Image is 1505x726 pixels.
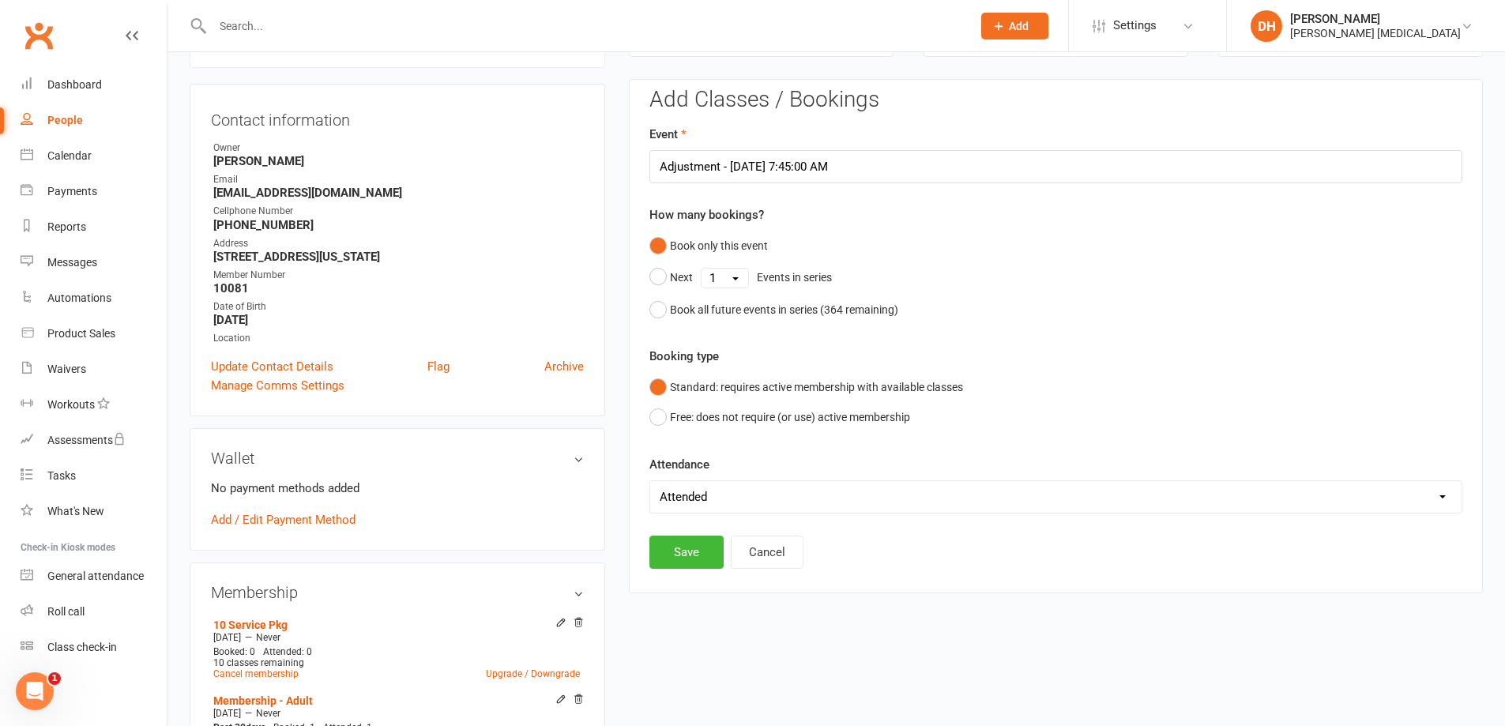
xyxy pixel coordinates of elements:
[213,632,241,643] span: [DATE]
[649,150,1462,183] input: Please select an Event
[213,694,313,707] a: Membership - Adult
[256,632,280,643] span: Never
[211,357,333,376] a: Update Contact Details
[48,672,61,685] span: 1
[213,299,584,314] div: Date of Birth
[47,570,144,582] div: General attendance
[21,559,167,594] a: General attendance kiosk mode
[21,103,167,138] a: People
[649,125,687,144] label: Event
[1251,10,1282,42] div: DH
[47,185,97,197] div: Payments
[213,281,584,295] strong: 10081
[649,205,764,224] label: How many bookings?
[47,220,86,233] div: Reports
[670,269,693,286] div: Next
[544,357,584,376] a: Archive
[209,631,584,644] div: —
[211,510,356,529] a: Add / Edit Payment Method
[649,295,898,325] button: Book all future events in series (364 remaining)
[21,280,167,316] a: Automations
[47,78,102,91] div: Dashboard
[21,138,167,174] a: Calendar
[21,458,167,494] a: Tasks
[211,479,584,498] p: No payment methods added
[213,236,584,251] div: Address
[1009,20,1029,32] span: Add
[47,363,86,375] div: Waivers
[981,13,1048,39] button: Add
[21,209,167,245] a: Reports
[256,708,280,719] span: Never
[211,584,584,601] h3: Membership
[47,641,117,653] div: Class check-in
[213,668,299,679] a: Cancel membership
[213,313,584,327] strong: [DATE]
[21,352,167,387] a: Waivers
[649,455,709,474] label: Attendance
[208,15,961,37] input: Search...
[757,269,832,286] div: Events in series
[649,261,840,295] button: NextEvents in series
[47,327,115,340] div: Product Sales
[213,186,584,200] strong: [EMAIL_ADDRESS][DOMAIN_NAME]
[427,357,450,376] a: Flag
[1290,12,1461,26] div: [PERSON_NAME]
[21,594,167,630] a: Roll call
[213,141,584,156] div: Owner
[213,619,288,631] a: 10 Service Pkg
[213,657,304,668] span: 10 classes remaining
[21,245,167,280] a: Messages
[211,105,584,129] h3: Contact information
[21,630,167,665] a: Class kiosk mode
[47,114,83,126] div: People
[47,398,95,411] div: Workouts
[21,174,167,209] a: Payments
[47,505,104,517] div: What's New
[1290,26,1461,40] div: [PERSON_NAME] [MEDICAL_DATA]
[263,646,312,657] span: Attended: 0
[47,434,126,446] div: Assessments
[211,450,584,467] h3: Wallet
[649,372,963,402] button: Standard: requires active membership with available classes
[213,646,255,657] span: Booked: 0
[21,494,167,529] a: What's New
[47,605,85,618] div: Roll call
[47,469,76,482] div: Tasks
[47,292,111,304] div: Automations
[1113,8,1157,43] span: Settings
[47,256,97,269] div: Messages
[16,672,54,710] iframe: Intercom live chat
[21,67,167,103] a: Dashboard
[649,536,724,569] button: Save
[649,347,719,366] label: Booking type
[211,376,344,395] a: Manage Comms Settings
[213,172,584,187] div: Email
[21,316,167,352] a: Product Sales
[213,268,584,283] div: Member Number
[213,154,584,168] strong: [PERSON_NAME]
[486,668,580,679] a: Upgrade / Downgrade
[21,387,167,423] a: Workouts
[649,231,768,261] button: Book only this event
[213,708,241,719] span: [DATE]
[213,250,584,264] strong: [STREET_ADDRESS][US_STATE]
[649,402,910,432] button: Free: does not require (or use) active membership
[213,204,584,219] div: Cellphone Number
[19,16,58,55] a: Clubworx
[213,218,584,232] strong: [PHONE_NUMBER]
[649,88,1462,112] h3: Add Classes / Bookings
[670,301,898,318] div: Book all future events in series ( 364 remaining)
[209,707,584,720] div: —
[47,149,92,162] div: Calendar
[213,331,584,346] div: Location
[21,423,167,458] a: Assessments
[731,536,803,569] button: Cancel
